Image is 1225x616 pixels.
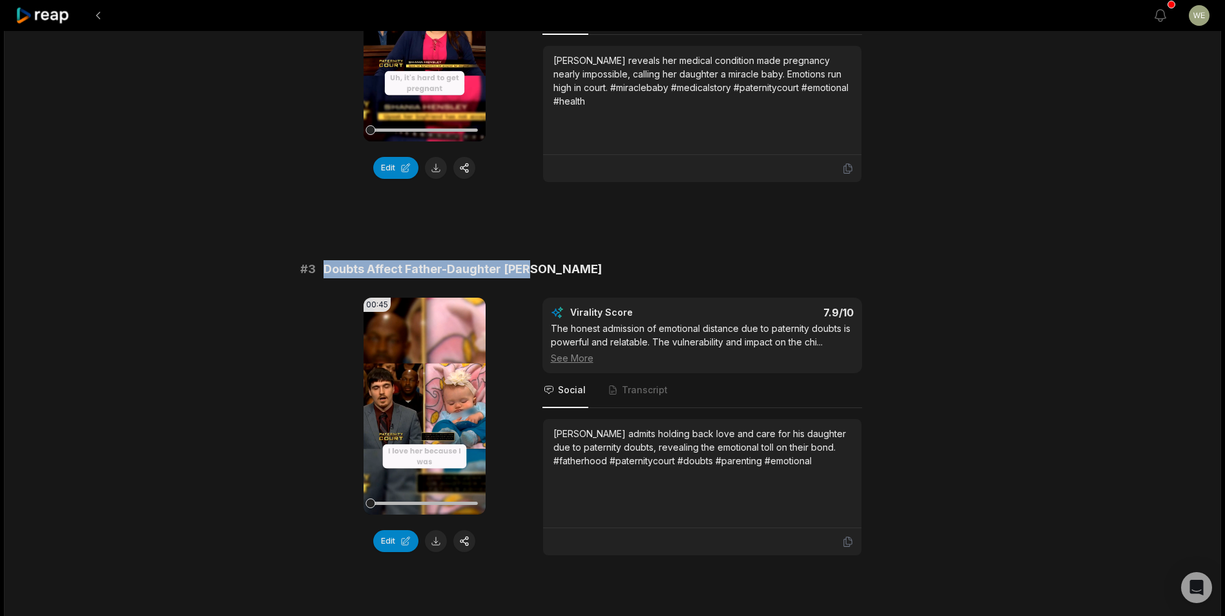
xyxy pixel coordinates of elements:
[300,260,316,278] span: # 3
[1181,572,1212,603] div: Open Intercom Messenger
[373,530,418,552] button: Edit
[373,157,418,179] button: Edit
[324,260,602,278] span: Doubts Affect Father-Daughter [PERSON_NAME]
[551,322,854,365] div: The honest admission of emotional distance due to paternity doubts is powerful and relatable. The...
[551,351,854,365] div: See More
[570,306,709,319] div: Virality Score
[542,373,862,408] nav: Tabs
[553,427,851,467] div: [PERSON_NAME] admits holding back love and care for his daughter due to paternity doubts, reveali...
[553,54,851,108] div: [PERSON_NAME] reveals her medical condition made pregnancy nearly impossible, calling her daughte...
[364,298,486,515] video: Your browser does not support mp4 format.
[622,384,668,396] span: Transcript
[715,306,854,319] div: 7.9 /10
[558,384,586,396] span: Social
